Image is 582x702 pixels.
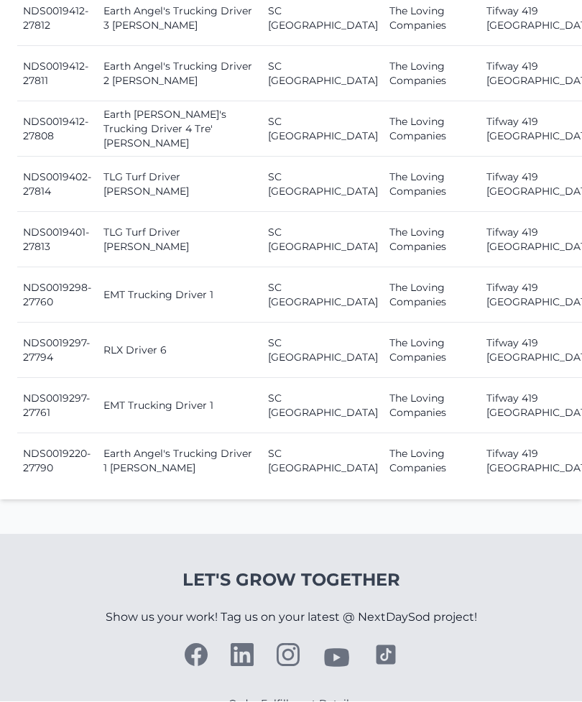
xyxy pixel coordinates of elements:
[98,157,262,213] td: TLG Turf Driver [PERSON_NAME]
[106,592,477,644] p: Show us your work! Tag us on your latest @ NextDaySod project!
[17,47,98,102] td: NDS0019412-27811
[98,213,262,268] td: TLG Turf Driver [PERSON_NAME]
[384,379,481,434] td: The Loving Companies
[262,268,384,323] td: SC [GEOGRAPHIC_DATA]
[384,213,481,268] td: The Loving Companies
[262,379,384,434] td: SC [GEOGRAPHIC_DATA]
[262,434,384,489] td: SC [GEOGRAPHIC_DATA]
[17,268,98,323] td: NDS0019298-27760
[262,157,384,213] td: SC [GEOGRAPHIC_DATA]
[17,323,98,379] td: NDS0019297-27794
[384,157,481,213] td: The Loving Companies
[262,323,384,379] td: SC [GEOGRAPHIC_DATA]
[384,47,481,102] td: The Loving Companies
[384,323,481,379] td: The Loving Companies
[17,434,98,489] td: NDS0019220-27790
[98,323,262,379] td: RLX Driver 6
[17,379,98,434] td: NDS0019297-27761
[262,47,384,102] td: SC [GEOGRAPHIC_DATA]
[384,434,481,489] td: The Loving Companies
[98,379,262,434] td: EMT Trucking Driver 1
[262,213,384,268] td: SC [GEOGRAPHIC_DATA]
[106,569,477,592] h4: Let's Grow Together
[98,102,262,157] td: Earth [PERSON_NAME]'s Trucking Driver 4 Tre' [PERSON_NAME]
[262,102,384,157] td: SC [GEOGRAPHIC_DATA]
[17,213,98,268] td: NDS0019401-27813
[98,47,262,102] td: Earth Angel's Trucking Driver 2 [PERSON_NAME]
[384,102,481,157] td: The Loving Companies
[98,268,262,323] td: EMT Trucking Driver 1
[17,157,98,213] td: NDS0019402-27814
[98,434,262,489] td: Earth Angel's Trucking Driver 1 [PERSON_NAME]
[384,268,481,323] td: The Loving Companies
[17,102,98,157] td: NDS0019412-27808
